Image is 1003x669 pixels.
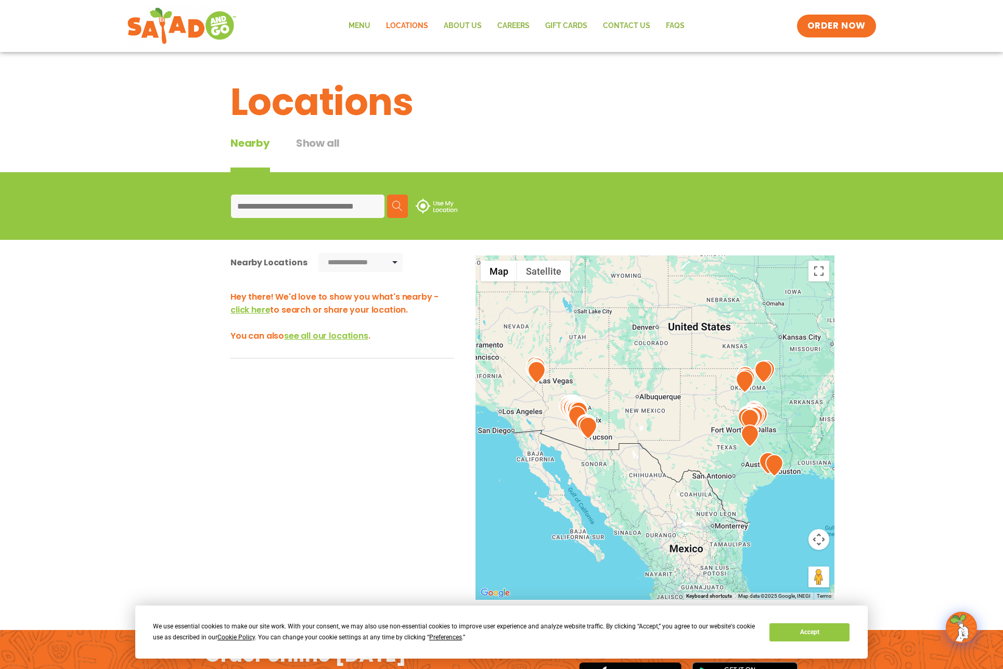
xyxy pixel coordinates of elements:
button: Show all [296,135,340,172]
a: Locations [378,14,436,38]
a: GIFT CARDS [537,14,595,38]
a: Terms (opens in new tab) [817,593,831,599]
div: Nearby Locations [230,256,307,269]
nav: Menu [341,14,692,38]
a: ORDER NOW [797,15,876,37]
button: Show satellite imagery [517,261,570,281]
div: We use essential cookies to make our site work. With your consent, we may also use non-essential ... [153,621,757,643]
img: wpChatIcon [947,613,976,642]
img: new-SAG-logo-768×292 [127,5,237,47]
span: Preferences [429,634,462,641]
span: click here [230,304,270,316]
a: About Us [436,14,490,38]
div: Tabbed content [230,135,366,172]
img: use-location.svg [416,199,457,213]
a: Open this area in Google Maps (opens a new window) [478,586,512,600]
h1: Locations [230,74,773,130]
button: Toggle fullscreen view [808,261,829,281]
button: Keyboard shortcuts [686,593,732,600]
img: Google [478,586,512,600]
div: Nearby [230,135,270,172]
a: Contact Us [595,14,658,38]
button: Map camera controls [808,529,829,550]
h3: Hey there! We'd love to show you what's nearby - to search or share your location. You can also . [230,290,454,342]
a: Menu [341,14,378,38]
a: Careers [490,14,537,38]
div: Cookie Consent Prompt [135,606,868,659]
button: Accept [769,623,850,641]
img: search.svg [392,201,403,211]
a: FAQs [658,14,692,38]
button: Show street map [481,261,517,281]
span: Map data ©2025 Google, INEGI [738,593,811,599]
span: see all our locations [284,330,368,342]
span: ORDER NOW [807,20,866,32]
span: Cookie Policy [217,634,255,641]
button: Drag Pegman onto the map to open Street View [808,567,829,587]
